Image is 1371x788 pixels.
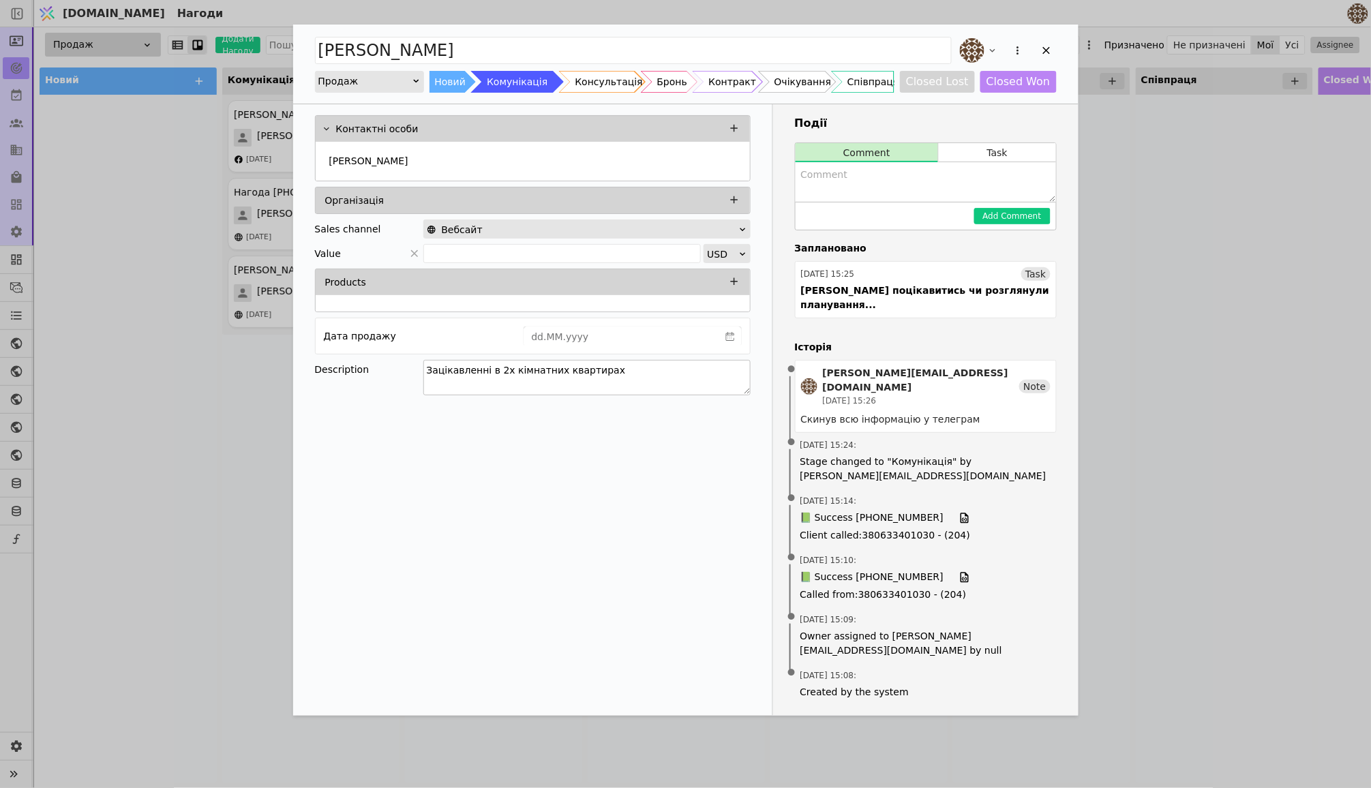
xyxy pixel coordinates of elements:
[575,71,642,93] div: Консультація
[325,275,366,290] p: Products
[324,327,396,346] div: Дата продажу
[708,71,756,93] div: Контракт
[427,225,436,234] img: online-store.svg
[1019,380,1050,393] div: Note
[900,71,975,93] button: Closed Lost
[800,685,1051,699] span: Created by the system
[801,412,1051,427] div: Скинув всю інформацію у телеграм
[785,481,798,516] span: •
[336,122,419,136] p: Контактні особи
[293,25,1079,716] div: Add Opportunity
[707,245,738,264] div: USD
[487,71,547,93] div: Комунікація
[774,71,831,93] div: Очікування
[329,154,408,168] p: [PERSON_NAME]
[318,72,412,91] div: Продаж
[801,268,855,280] div: [DATE] 15:25
[725,332,735,342] svg: calender simple
[795,241,1057,256] h4: Заплановано
[800,528,1051,543] span: Client called : 380633401030 - (204)
[823,366,1020,395] div: [PERSON_NAME][EMAIL_ADDRESS][DOMAIN_NAME]
[785,352,798,387] span: •
[796,143,939,162] button: Comment
[795,115,1057,132] h3: Події
[800,511,944,526] span: 📗 Success [PHONE_NUMBER]
[524,327,719,346] input: dd.MM.yyyy
[785,425,798,460] span: •
[974,208,1051,224] button: Add Comment
[785,541,798,575] span: •
[800,669,857,682] span: [DATE] 15:08 :
[325,194,385,208] p: Організація
[823,395,1020,407] div: [DATE] 15:26
[657,71,687,93] div: Бронь
[800,439,857,451] span: [DATE] 15:24 :
[800,588,1051,602] span: Called from : 380633401030 - (204)
[315,219,381,239] div: Sales channel
[800,629,1051,658] span: Owner assigned to [PERSON_NAME][EMAIL_ADDRESS][DOMAIN_NAME] by null
[960,38,984,63] img: an
[442,220,483,239] span: Вебсайт
[1021,267,1050,281] div: Task
[435,71,466,93] div: Новий
[800,554,857,566] span: [DATE] 15:10 :
[801,284,1051,312] div: [PERSON_NAME] поцікавитись чи розглянули планування...
[785,656,798,691] span: •
[785,600,798,635] span: •
[800,570,944,585] span: 📗 Success [PHONE_NUMBER]
[800,495,857,507] span: [DATE] 15:14 :
[939,143,1055,162] button: Task
[801,378,817,395] img: an
[980,71,1057,93] button: Closed Won
[315,360,423,379] div: Description
[795,340,1057,354] h4: Історія
[847,71,899,93] div: Співпраця
[800,455,1051,483] span: Stage changed to "Комунікація" by [PERSON_NAME][EMAIL_ADDRESS][DOMAIN_NAME]
[423,360,751,395] textarea: Зацікавленні в 2х кімнатних квартирах
[800,613,857,626] span: [DATE] 15:09 :
[315,244,341,263] span: Value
